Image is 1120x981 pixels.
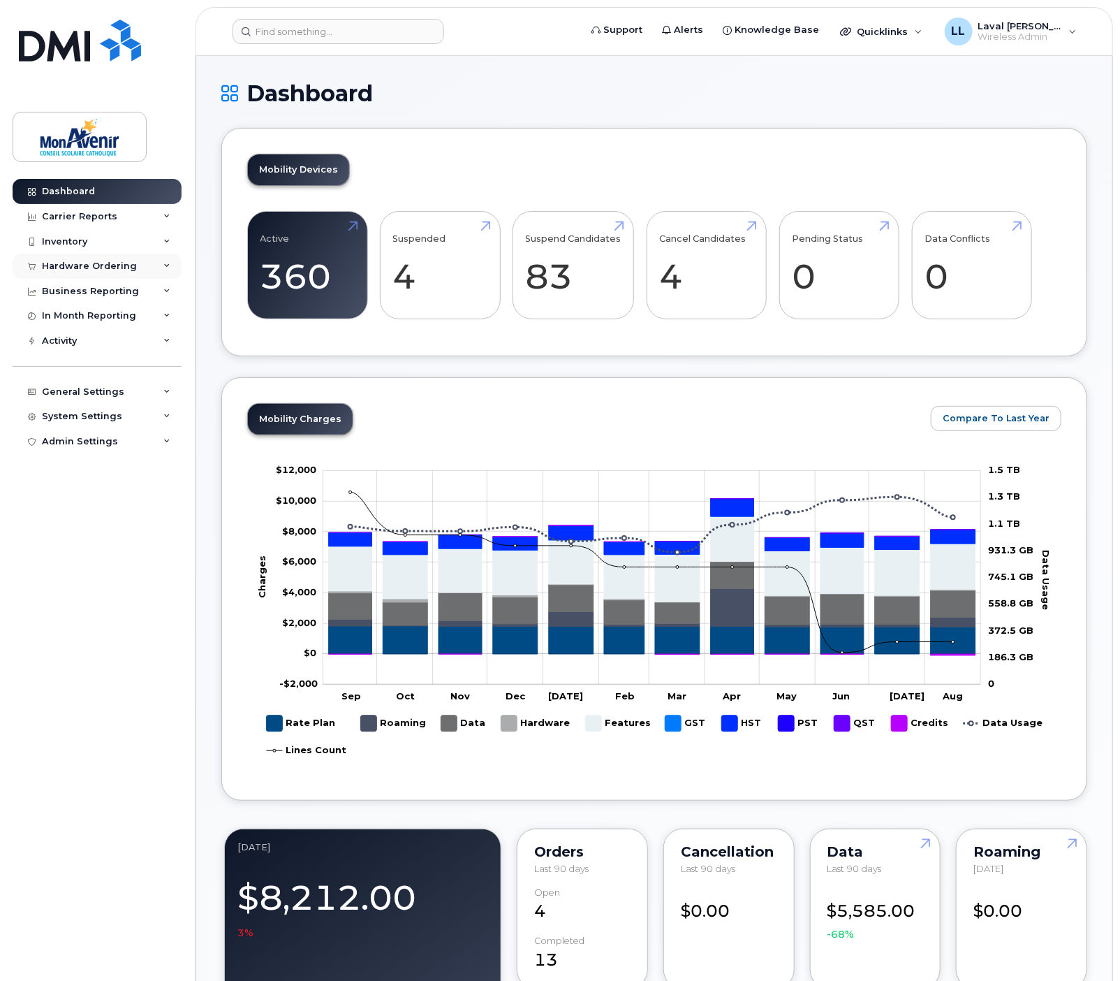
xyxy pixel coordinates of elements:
[943,412,1049,425] span: Compare To Last Year
[329,626,975,654] g: Rate Plan
[361,710,427,737] g: Roaming
[393,219,487,312] a: Suspended 4
[659,219,753,312] a: Cancel Candidates 4
[827,887,924,941] div: $5,585.00
[988,518,1020,529] tspan: 1.1 TB
[1041,550,1052,610] tspan: Data Usage
[276,464,316,475] g: $0
[221,81,1087,106] h1: Dashboard
[988,678,994,689] tspan: 0
[279,678,318,689] tspan: -$2,000
[276,495,316,506] tspan: $10,000
[973,846,1070,857] div: Roaming
[304,647,316,658] tspan: $0
[681,846,777,857] div: Cancellation
[931,406,1061,431] button: Compare To Last Year
[777,690,797,702] tspan: May
[534,863,589,874] span: Last 90 days
[964,710,1043,737] g: Data Usage
[833,690,850,702] tspan: Jun
[548,690,583,702] tspan: [DATE]
[329,525,975,655] g: Credits
[668,690,686,702] tspan: Mar
[988,464,1020,475] tspan: 1.5 TB
[282,525,316,537] g: $0
[267,710,1043,764] g: Legend
[237,870,488,940] div: $8,212.00
[397,690,415,702] tspan: Oct
[282,555,316,567] tspan: $6,000
[506,690,526,702] tspan: Dec
[534,887,560,898] div: Open
[282,586,316,597] g: $0
[329,588,975,627] g: Roaming
[248,154,349,185] a: Mobility Devices
[890,690,925,702] tspan: [DATE]
[665,710,708,737] g: GST
[534,846,631,857] div: Orders
[988,544,1033,555] tspan: 931.3 GB
[827,927,855,941] span: -68%
[282,555,316,567] g: $0
[681,863,735,874] span: Last 90 days
[329,562,975,625] g: Data
[943,690,964,702] tspan: Aug
[282,617,316,628] g: $0
[988,490,1020,502] tspan: 1.3 TB
[534,936,584,946] div: completed
[257,555,268,598] tspan: Charges
[276,495,316,506] g: $0
[924,219,1019,312] a: Data Conflicts 0
[988,625,1033,636] tspan: 372.5 GB
[615,690,635,702] tspan: Feb
[276,464,316,475] tspan: $12,000
[779,710,820,737] g: PST
[988,571,1033,582] tspan: 745.1 GB
[329,516,975,602] g: Features
[237,926,253,940] span: 3%
[973,887,1070,924] div: $0.00
[534,936,631,972] div: 13
[892,710,950,737] g: Credits
[586,710,651,737] g: Features
[441,710,487,737] g: Data
[973,863,1003,874] span: [DATE]
[260,219,355,312] a: Active 360
[501,710,572,737] g: Hardware
[534,887,631,924] div: 4
[723,690,742,702] tspan: Apr
[237,842,488,853] div: August 2025
[267,710,336,737] g: Rate Plan
[450,690,470,702] tspan: Nov
[279,678,318,689] g: $0
[827,863,882,874] span: Last 90 days
[792,219,886,312] a: Pending Status 0
[834,710,878,737] g: QST
[827,846,924,857] div: Data
[681,887,777,924] div: $0.00
[722,710,765,737] g: HST
[282,525,316,537] tspan: $8,000
[282,617,316,628] tspan: $2,000
[248,404,353,435] a: Mobility Charges
[526,219,621,312] a: Suspend Candidates 83
[341,690,361,702] tspan: Sep
[267,737,347,764] g: Lines Count
[988,597,1033,609] tspan: 558.8 GB
[282,586,316,597] tspan: $4,000
[988,651,1033,662] tspan: 186.3 GB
